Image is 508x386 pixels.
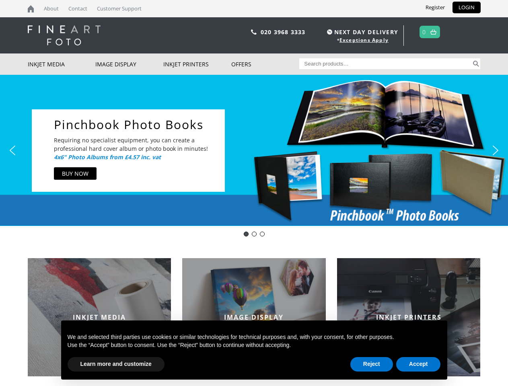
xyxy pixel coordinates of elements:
a: 4x6" Photo Albums from £4.57 inc. vat [54,153,161,161]
a: Pinchbook Photo Books [54,117,217,132]
img: basket.svg [430,29,436,35]
a: Image Display [95,53,163,75]
a: Inkjet Printers [163,53,231,75]
h2: IMAGE DISPLAY [182,313,326,322]
a: 0 [422,26,426,38]
img: next arrow [489,144,502,157]
div: Innova-general [252,232,257,236]
a: 020 3968 3333 [261,28,306,36]
div: BUY NOW [62,169,88,178]
img: previous arrow [6,144,19,157]
img: phone.svg [251,29,257,35]
a: Inkjet Media [28,53,96,75]
img: logo-white.svg [28,25,101,45]
button: Reject [350,357,393,372]
div: Pinchbook Photo BooksRequiring no specialist equipment, you can create a professional hard cover ... [32,109,225,192]
span: NEXT DAY DELIVERY [325,27,398,37]
h2: INKJET PRINTERS [337,313,481,322]
img: time.svg [327,29,332,35]
h2: INKJET MEDIA [28,313,171,322]
div: Deal of the Day - Innova IFA12 [244,232,249,236]
button: Learn more and customize [68,357,165,372]
div: Choose slide to display. [242,230,266,238]
a: Register [420,2,451,13]
button: Accept [396,357,441,372]
button: Search [471,58,481,69]
div: pinch book [260,232,265,236]
input: Search products… [299,58,471,69]
p: Use the “Accept” button to consent. Use the “Reject” button to continue without accepting. [68,341,441,349]
a: LOGIN [452,2,481,13]
p: We and selected third parties use cookies or similar technologies for technical purposes and, wit... [68,333,441,341]
a: Offers [231,53,299,75]
a: Exceptions Apply [339,37,389,43]
a: BUY NOW [54,167,97,180]
p: Requiring no specialist equipment, you can create a professional hard cover album or photo book i... [54,136,209,153]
